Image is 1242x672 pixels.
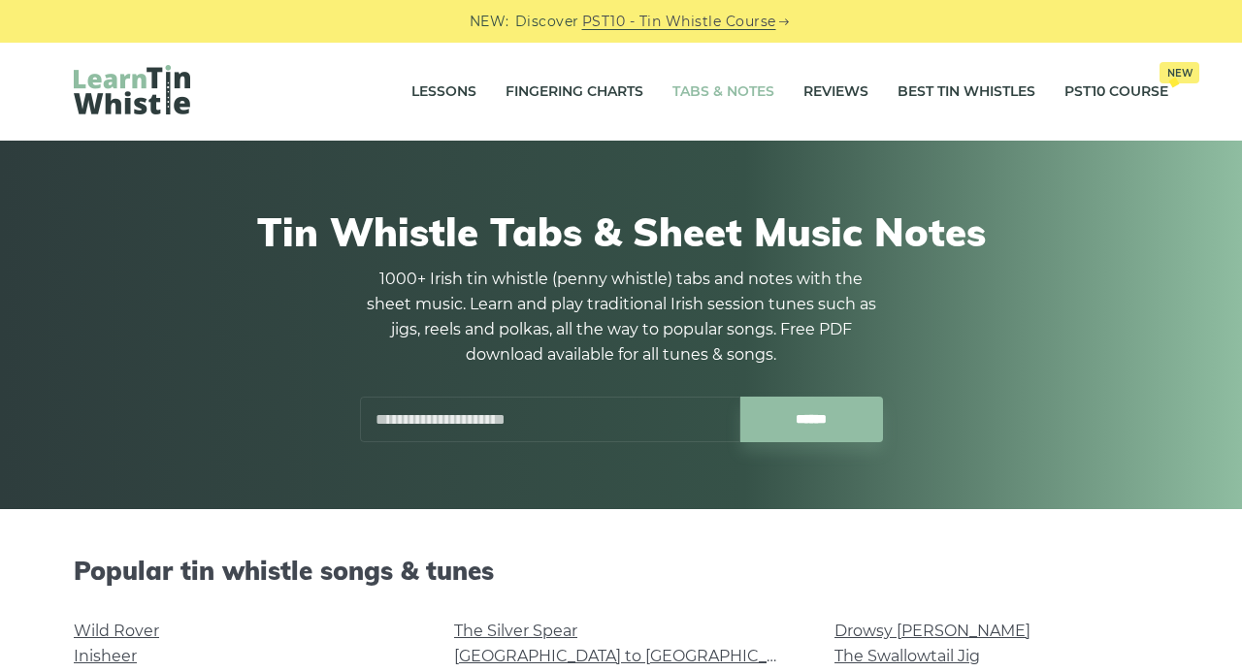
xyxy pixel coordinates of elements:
p: 1000+ Irish tin whistle (penny whistle) tabs and notes with the sheet music. Learn and play tradi... [359,267,883,368]
h1: Tin Whistle Tabs & Sheet Music Notes [74,208,1168,255]
img: LearnTinWhistle.com [74,65,190,114]
a: Wild Rover [74,622,159,640]
a: The Swallowtail Jig [834,647,980,665]
h2: Popular tin whistle songs & tunes [74,556,1168,586]
a: Reviews [803,68,868,116]
a: [GEOGRAPHIC_DATA] to [GEOGRAPHIC_DATA] [454,647,812,665]
span: New [1160,62,1199,83]
a: Fingering Charts [506,68,643,116]
a: The Silver Spear [454,622,577,640]
a: PST10 CourseNew [1064,68,1168,116]
a: Inisheer [74,647,137,665]
a: Drowsy [PERSON_NAME] [834,622,1030,640]
a: Tabs & Notes [672,68,774,116]
a: Best Tin Whistles [898,68,1035,116]
a: Lessons [411,68,476,116]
